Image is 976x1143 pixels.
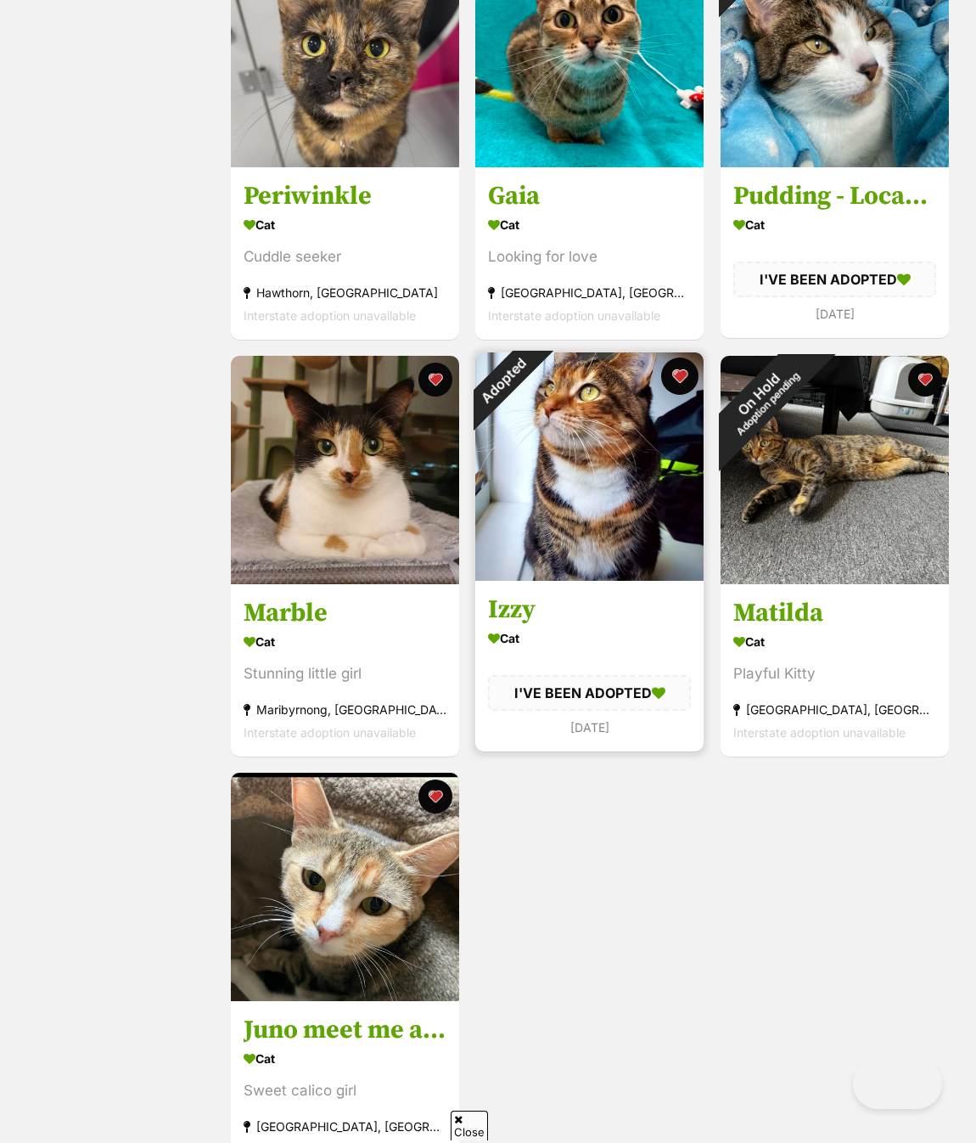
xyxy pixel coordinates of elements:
[231,167,459,340] a: Periwinkle Cat Cuddle seeker Hawthorn, [GEOGRAPHIC_DATA] Interstate adoption unavailable favourite
[733,629,936,654] div: Cat
[721,356,949,584] img: Matilda
[488,308,660,323] span: Interstate adoption unavailable
[244,662,446,685] div: Stunning little girl
[475,567,704,584] a: Adopted
[488,281,691,304] div: [GEOGRAPHIC_DATA], [GEOGRAPHIC_DATA]
[488,626,691,650] div: Cat
[244,245,446,268] div: Cuddle seeker
[244,1013,446,1045] h3: Juno meet me at [GEOGRAPHIC_DATA] store
[244,180,446,212] h3: Periwinkle
[418,363,452,397] button: favourite
[721,167,949,338] a: Pudding - Located in [GEOGRAPHIC_DATA] Cat I'VE BEEN ADOPTED [DATE] favourite
[662,358,699,395] button: favourite
[733,262,936,297] div: I'VE BEEN ADOPTED
[475,352,704,581] img: Izzy
[244,308,416,323] span: Interstate adoption unavailable
[488,594,691,626] h3: Izzy
[733,180,936,212] h3: Pudding - Located in [GEOGRAPHIC_DATA]
[418,780,452,814] button: favourite
[244,698,446,721] div: Maribyrnong, [GEOGRAPHIC_DATA]
[231,584,459,757] a: Marble Cat Stunning little girl Maribyrnong, [GEOGRAPHIC_DATA] Interstate adoption unavailable fa...
[244,281,446,304] div: Hawthorn, [GEOGRAPHIC_DATA]
[488,212,691,237] div: Cat
[721,155,949,172] a: Adopted
[488,716,691,739] div: [DATE]
[733,662,936,685] div: Playful Kitty
[231,773,459,1001] img: Juno meet me at Petstock Chelsea store
[853,1058,942,1109] iframe: Help Scout Beacon - Open
[244,1114,446,1137] div: [GEOGRAPHIC_DATA], [GEOGRAPHIC_DATA]
[733,212,936,237] div: Cat
[488,245,691,268] div: Looking for love
[453,330,555,432] div: Adopted
[488,675,691,711] div: I'VE BEEN ADOPTED
[231,356,459,584] img: Marble
[475,167,704,340] a: Gaia Cat Looking for love [GEOGRAPHIC_DATA], [GEOGRAPHIC_DATA] Interstate adoption unavailable fa...
[451,1111,488,1140] span: Close
[244,629,446,654] div: Cat
[733,302,936,325] div: [DATE]
[244,1078,446,1101] div: Sweet calico girl
[733,698,936,721] div: [GEOGRAPHIC_DATA], [GEOGRAPHIC_DATA]
[244,725,416,740] span: Interstate adoption unavailable
[475,581,704,752] a: Izzy Cat I'VE BEEN ADOPTED [DATE] favourite
[688,324,837,472] div: On Hold
[733,597,936,629] h3: Matilda
[721,571,949,588] a: On HoldAdoption pending
[908,363,942,397] button: favourite
[488,180,691,212] h3: Gaia
[244,1045,446,1070] div: Cat
[734,369,802,437] span: Adoption pending
[721,584,949,757] a: Matilda Cat Playful Kitty [GEOGRAPHIC_DATA], [GEOGRAPHIC_DATA] Interstate adoption unavailable fa...
[244,597,446,629] h3: Marble
[244,212,446,237] div: Cat
[733,725,906,740] span: Interstate adoption unavailable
